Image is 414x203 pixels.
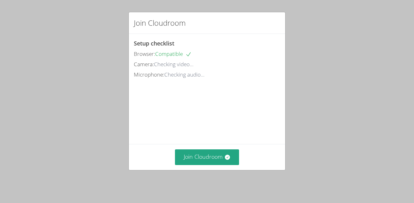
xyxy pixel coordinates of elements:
[134,71,164,78] span: Microphone:
[134,40,174,47] span: Setup checklist
[154,61,193,68] span: Checking video...
[134,61,154,68] span: Camera:
[164,71,204,78] span: Checking audio...
[155,50,192,57] span: Compatible
[175,149,239,165] button: Join Cloudroom
[134,50,155,57] span: Browser:
[134,17,186,29] h2: Join Cloudroom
